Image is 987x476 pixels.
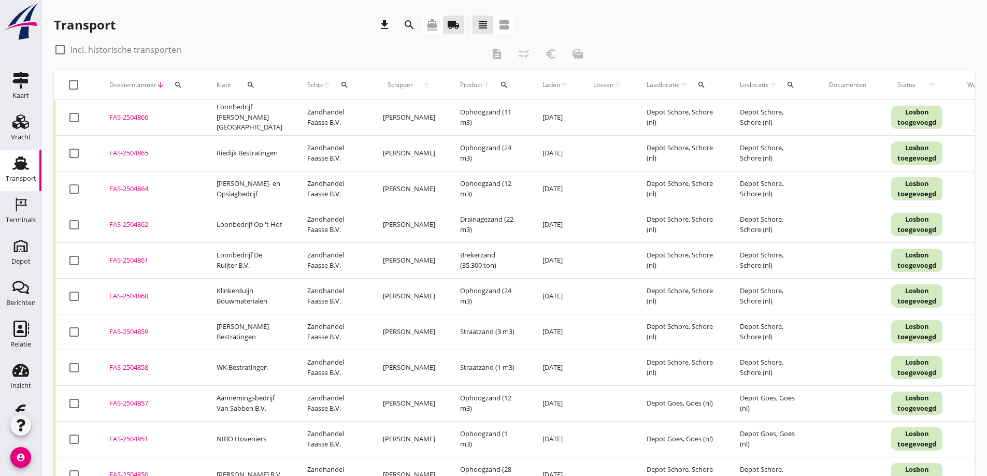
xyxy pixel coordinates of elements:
td: [PERSON_NAME] [370,207,448,242]
td: Depot Goes, Goes (nl) [634,421,727,457]
i: search [174,81,182,89]
div: Transport [54,17,116,33]
span: Laden [542,80,560,90]
i: arrow_upward [482,81,491,89]
span: Dossiernummer [109,80,156,90]
i: arrow_upward [769,81,777,89]
td: Straatzand (1 m3) [448,350,530,385]
td: Zandhandel Faasse B.V. [295,350,370,385]
td: [DATE] [530,242,581,278]
td: Depot Schore, Schore (nl) [634,242,727,278]
td: NIBO Hoveniers [204,421,295,457]
td: Depot Schore, Schore (nl) [727,100,817,136]
i: directions_boat [426,19,438,31]
td: Riedijk Bestratingen [204,135,295,171]
td: Ophoogzand (12 m3) [448,385,530,421]
td: [DATE] [530,350,581,385]
td: Ophoogzand (24 m3) [448,135,530,171]
td: [DATE] [530,100,581,136]
td: [DATE] [530,421,581,457]
td: [PERSON_NAME] [370,350,448,385]
td: Zandhandel Faasse B.V. [295,242,370,278]
div: FAS-2504859 [109,327,192,337]
td: WK Bestratingen [204,350,295,385]
div: FAS-2504866 [109,112,192,123]
td: Depot Schore, Schore (nl) [727,207,817,242]
div: Kaart [12,92,29,99]
td: [PERSON_NAME] Bestratingen [204,314,295,350]
td: Ophoogzand (11 m3) [448,100,530,136]
td: [PERSON_NAME] [370,100,448,136]
div: FAS-2504861 [109,255,192,266]
div: Losbon toegevoegd [891,392,942,415]
td: Depot Schore, Schore (nl) [634,207,727,242]
td: [DATE] [530,278,581,314]
div: Inzicht [10,382,31,389]
i: arrow_downward [156,81,165,89]
td: Aannemingsbedrijf Van Sabben B.V. [204,385,295,421]
i: search [403,19,416,31]
i: view_agenda [498,19,510,31]
span: Lossen [593,80,613,90]
div: FAS-2504857 [109,398,192,409]
td: Zandhandel Faasse B.V. [295,207,370,242]
div: Relatie [10,341,31,348]
td: Ophoogzand (1 m3) [448,421,530,457]
td: Zandhandel Faasse B.V. [295,385,370,421]
td: Ophoogzand (12 m3) [448,171,530,207]
td: Depot Schore, Schore (nl) [727,242,817,278]
div: Vracht [11,134,31,140]
td: [DATE] [530,385,581,421]
span: Status [891,80,922,90]
i: arrow_upward [418,81,435,89]
td: Depot Schore, Schore (nl) [634,314,727,350]
td: Zandhandel Faasse B.V. [295,278,370,314]
td: Loonbedrijf Op 't Hof [204,207,295,242]
span: Loslocatie [740,80,769,90]
i: search [500,81,508,89]
td: Depot Schore, Schore (nl) [727,135,817,171]
i: arrow_upward [922,81,942,89]
div: Losbon toegevoegd [891,284,942,308]
td: Loonbedrijf [PERSON_NAME][GEOGRAPHIC_DATA] [204,100,295,136]
div: Losbon toegevoegd [891,427,942,451]
div: Losbon toegevoegd [891,249,942,272]
i: arrow_upward [323,81,331,89]
td: Zandhandel Faasse B.V. [295,421,370,457]
td: Zandhandel Faasse B.V. [295,314,370,350]
div: Berichten [6,299,36,306]
div: Depot [11,258,31,265]
td: [DATE] [530,135,581,171]
div: Documenten [829,80,866,90]
td: Depot Schore, Schore (nl) [634,350,727,385]
td: [PERSON_NAME] [370,421,448,457]
td: [PERSON_NAME] [370,385,448,421]
td: Depot Schore, Schore (nl) [727,350,817,385]
td: [PERSON_NAME] [370,171,448,207]
td: [DATE] [530,207,581,242]
div: FAS-2504864 [109,184,192,194]
div: FAS-2504860 [109,291,192,301]
i: search [697,81,706,89]
i: download [378,19,391,31]
img: logo-small.a267ee39.svg [2,3,39,41]
td: Depot Goes, Goes (nl) [634,385,727,421]
td: Depot Goes, Goes (nl) [727,385,817,421]
i: arrow_upward [560,81,568,89]
td: Straatzand (3 m3) [448,314,530,350]
td: [PERSON_NAME] [370,135,448,171]
div: Terminals [6,217,36,223]
div: Losbon toegevoegd [891,213,942,236]
td: Klinkerduijn Bouwmaterialen [204,278,295,314]
div: FAS-2504865 [109,148,192,158]
td: Depot Schore, Schore (nl) [727,278,817,314]
div: Losbon toegevoegd [891,177,942,200]
div: FAS-2504851 [109,434,192,444]
div: Transport [6,175,36,182]
div: Losbon toegevoegd [891,356,942,379]
i: search [786,81,795,89]
td: Depot Schore, Schore (nl) [634,135,727,171]
i: account_circle [10,447,31,468]
span: Schip [307,80,323,90]
td: Brekerzand (35,300 ton) [448,242,530,278]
